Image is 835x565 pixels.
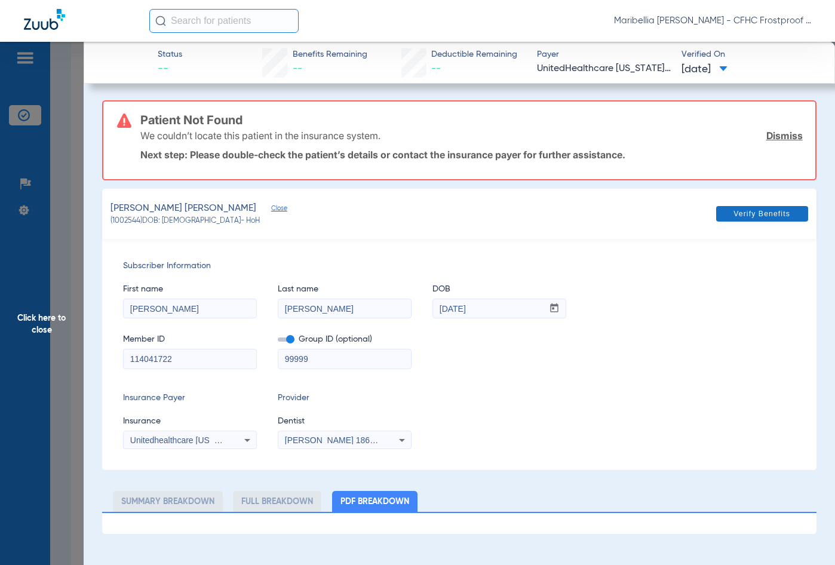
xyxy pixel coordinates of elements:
span: -- [293,64,302,73]
iframe: Chat Widget [775,508,835,565]
img: Zuub Logo [24,9,65,30]
span: Insurance Payer [123,392,257,404]
span: UnitedHealthcare [US_STATE] - (HUB) [537,62,671,76]
span: Verified On [681,48,816,61]
span: -- [158,62,182,76]
span: Last name [278,283,412,296]
input: Search for patients [149,9,299,33]
span: Insurance [123,415,257,428]
button: Verify Benefits [716,206,808,222]
span: Member ID [123,333,257,346]
span: Benefits Remaining [293,48,367,61]
p: Next step: Please double-check the patient’s details or contact the insurance payer for further a... [140,149,802,161]
span: Payer [537,48,671,61]
span: Close [271,204,282,216]
button: Open calendar [543,299,566,318]
span: Group ID (optional) [278,333,412,346]
span: Maribellia [PERSON_NAME] - CFHC Frostproof Dental [614,15,811,27]
span: Unitedhealthcare [US_STATE] - (Hub) [130,435,271,445]
span: Provider [278,392,412,404]
span: Deductible Remaining [431,48,517,61]
a: Dismiss [766,130,803,142]
span: Status [158,48,182,61]
span: -- [431,64,441,73]
span: First name [123,283,257,296]
li: Summary Breakdown [113,491,223,512]
span: [PERSON_NAME] [PERSON_NAME] [110,201,256,216]
span: [PERSON_NAME] 1861940850 [285,435,403,445]
h3: Patient Not Found [140,114,802,126]
span: Subscriber Information [123,260,795,272]
p: We couldn’t locate this patient in the insurance system. [140,130,380,142]
img: Search Icon [155,16,166,26]
span: (1002544) DOB: [DEMOGRAPHIC_DATA] - HoH [110,216,260,227]
li: Full Breakdown [233,491,321,512]
img: error-icon [117,113,131,128]
li: PDF Breakdown [332,491,418,512]
span: Dentist [278,415,412,428]
span: DOB [432,283,566,296]
span: [DATE] [681,62,727,77]
span: Verify Benefits [733,209,790,219]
